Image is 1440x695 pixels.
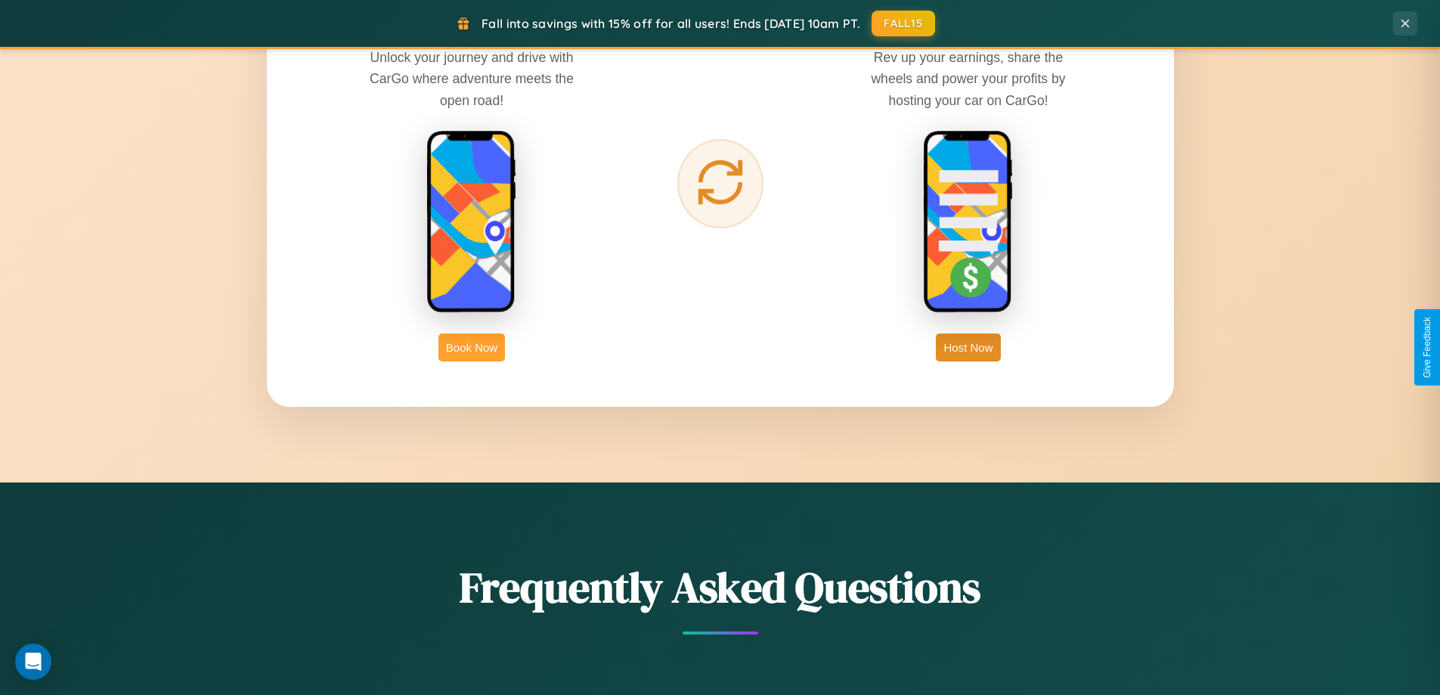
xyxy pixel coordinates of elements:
span: Fall into savings with 15% off for all users! Ends [DATE] 10am PT. [482,16,860,31]
button: Book Now [438,334,505,361]
img: host phone [923,130,1014,315]
button: FALL15 [872,11,935,36]
img: rent phone [426,130,517,315]
div: Give Feedback [1422,317,1432,378]
h2: Frequently Asked Questions [267,558,1174,616]
button: Host Now [936,334,1000,361]
div: Open Intercom Messenger [15,644,51,680]
p: Rev up your earnings, share the wheels and power your profits by hosting your car on CarGo! [855,47,1082,110]
p: Unlock your journey and drive with CarGo where adventure meets the open road! [358,47,585,110]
